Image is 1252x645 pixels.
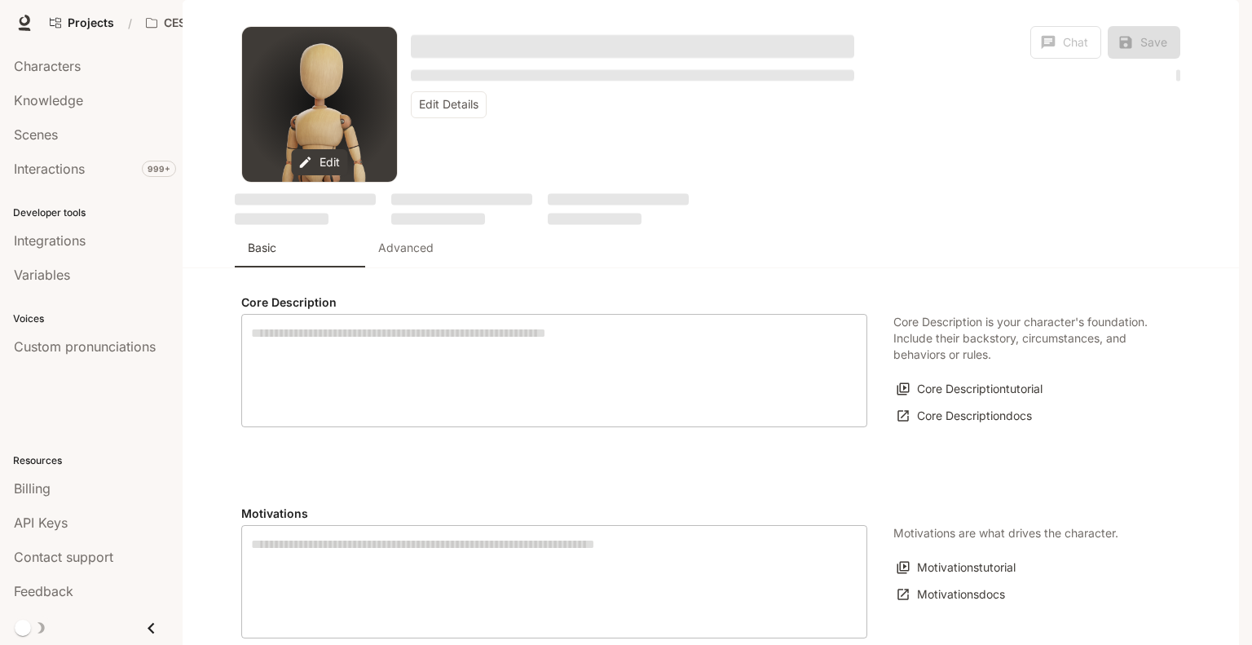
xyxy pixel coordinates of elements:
[241,294,867,311] h4: Core Description
[121,15,139,32] div: /
[411,26,854,65] button: Open character details dialog
[242,27,397,182] button: Open character avatar dialog
[893,403,1036,430] a: Core Descriptiondocs
[411,91,487,118] button: Edit Details
[378,240,434,256] p: Advanced
[292,149,348,176] button: Edit
[411,65,854,85] button: Open character details dialog
[893,581,1009,608] a: Motivationsdocs
[68,16,114,30] span: Projects
[893,376,1047,403] button: Core Descriptiontutorial
[139,7,268,39] button: All workspaces
[248,240,276,256] p: Basic
[893,554,1020,581] button: Motivationstutorial
[893,314,1154,363] p: Core Description is your character's foundation. Include their backstory, circumstances, and beha...
[42,7,121,39] a: Go to projects
[164,16,243,30] p: CES AI Demos
[241,506,867,522] h4: Motivations
[241,314,867,427] div: label
[893,525,1118,541] p: Motivations are what drives the character.
[242,27,397,182] div: Avatar image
